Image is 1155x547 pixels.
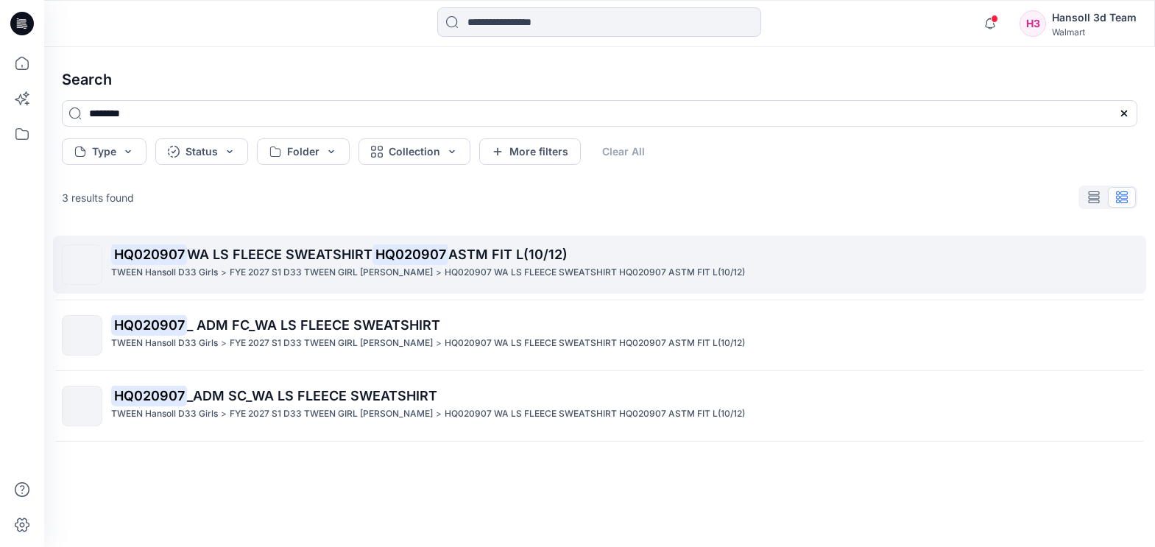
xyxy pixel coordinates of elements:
p: HQ020907 WA LS FLEECE SWEATSHIRT HQ020907 ASTM FIT L(10/12) [445,406,745,422]
button: Type [62,138,146,165]
p: FYE 2027 S1 D33 TWEEN GIRL HANSOLL [230,406,433,422]
button: Folder [257,138,350,165]
p: HQ020907 WA LS FLEECE SWEATSHIRT HQ020907 ASTM FIT L(10/12) [445,265,745,280]
div: Walmart [1052,27,1137,38]
button: Collection [358,138,470,165]
p: 3 results found [62,190,134,205]
button: More filters [479,138,581,165]
div: Hansoll 3d Team [1052,9,1137,27]
p: HQ020907 WA LS FLEECE SWEATSHIRT HQ020907 ASTM FIT L(10/12) [445,336,745,351]
p: FYE 2027 S1 D33 TWEEN GIRL HANSOLL [230,336,433,351]
a: HQ020907_ADM SC_WA LS FLEECE SWEATSHIRTTWEEN Hansoll D33 Girls>FYE 2027 S1 D33 TWEEN GIRL [PERSON... [53,377,1146,435]
p: TWEEN Hansoll D33 Girls [111,406,218,422]
p: FYE 2027 S1 D33 TWEEN GIRL HANSOLL [230,265,433,280]
p: > [436,336,442,351]
a: HQ020907WA LS FLEECE SWEATSHIRTHQ020907ASTM FIT L(10/12)TWEEN Hansoll D33 Girls>FYE 2027 S1 D33 T... [53,236,1146,294]
button: Status [155,138,248,165]
mark: HQ020907 [111,314,187,335]
a: HQ020907_ ADM FC_WA LS FLEECE SWEATSHIRTTWEEN Hansoll D33 Girls>FYE 2027 S1 D33 TWEEN GIRL [PERSO... [53,306,1146,364]
mark: HQ020907 [111,385,187,406]
p: TWEEN Hansoll D33 Girls [111,265,218,280]
mark: HQ020907 [111,244,187,264]
span: ASTM FIT L(10/12) [448,247,568,262]
p: > [221,265,227,280]
span: WA LS FLEECE SWEATSHIRT [187,247,372,262]
p: > [221,336,227,351]
p: > [436,265,442,280]
h4: Search [50,59,1149,100]
mark: HQ020907 [372,244,448,264]
p: > [436,406,442,422]
p: TWEEN Hansoll D33 Girls [111,336,218,351]
div: H3 [1020,10,1046,37]
p: > [221,406,227,422]
span: _ADM SC_WA LS FLEECE SWEATSHIRT [187,388,437,403]
span: _ ADM FC_WA LS FLEECE SWEATSHIRT [187,317,440,333]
